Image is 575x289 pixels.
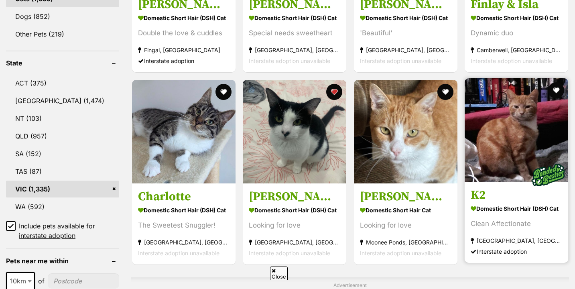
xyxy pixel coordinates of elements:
[6,198,119,215] a: WA (592)
[138,204,230,216] strong: Domestic Short Hair (DSH) Cat
[270,267,288,281] span: Close
[6,181,119,197] a: VIC (1,335)
[6,75,119,92] a: ACT (375)
[471,187,562,203] h3: K2
[465,181,568,263] a: K2 Domestic Short Hair (DSH) Cat Clean Affectionate [GEOGRAPHIC_DATA], [GEOGRAPHIC_DATA] Intersta...
[6,163,119,180] a: TAS (87)
[48,273,119,289] input: postcode
[138,220,230,231] div: The Sweetest Snuggler!
[471,28,562,39] div: Dynamic duo
[19,221,119,240] span: Include pets available for interstate adoption
[243,183,346,265] a: [PERSON_NAME] Domestic Short Hair (DSH) Cat Looking for love [GEOGRAPHIC_DATA], [GEOGRAPHIC_DATA]...
[326,84,342,100] button: favourite
[528,155,568,195] img: bonded besties
[360,204,451,216] strong: Domestic Short Hair Cat
[6,221,119,240] a: Include pets available for interstate adoption
[138,12,230,24] strong: Domestic Short Hair (DSH) Cat
[249,12,340,24] strong: Domestic Short Hair (DSH) Cat
[437,84,453,100] button: favourite
[465,78,568,182] img: K2 - Domestic Short Hair (DSH) Cat
[360,220,451,231] div: Looking for love
[548,82,564,98] button: favourite
[132,80,236,183] img: Charlotte - Domestic Short Hair (DSH) Cat
[354,80,457,183] img: Pedro - Domestic Short Hair Cat
[354,183,457,265] a: [PERSON_NAME] Domestic Short Hair Cat Looking for love Moonee Ponds, [GEOGRAPHIC_DATA] Interstate...
[249,204,340,216] strong: Domestic Short Hair (DSH) Cat
[471,203,562,214] strong: Domestic Short Hair (DSH) Cat
[6,26,119,43] a: Other Pets (219)
[360,237,451,248] strong: Moonee Ponds, [GEOGRAPHIC_DATA]
[38,276,45,286] span: of
[138,237,230,248] strong: [GEOGRAPHIC_DATA], [GEOGRAPHIC_DATA]
[360,12,451,24] strong: Domestic Short Hair (DSH) Cat
[6,59,119,67] header: State
[249,45,340,55] strong: [GEOGRAPHIC_DATA], [GEOGRAPHIC_DATA]
[132,183,236,265] a: Charlotte Domestic Short Hair (DSH) Cat The Sweetest Snuggler! [GEOGRAPHIC_DATA], [GEOGRAPHIC_DAT...
[6,92,119,109] a: [GEOGRAPHIC_DATA] (1,474)
[138,55,230,66] div: Interstate adoption
[249,28,340,39] div: Special needs sweetheart
[287,285,288,285] iframe: Advertisement
[249,57,330,64] span: Interstate adoption unavailable
[471,235,562,246] strong: [GEOGRAPHIC_DATA], [GEOGRAPHIC_DATA]
[6,128,119,144] a: QLD (957)
[471,12,562,24] strong: Domestic Short Hair (DSH) Cat
[243,80,346,183] img: Mollie - Domestic Short Hair (DSH) Cat
[7,275,34,287] span: 10km
[249,250,330,256] span: Interstate adoption unavailable
[138,45,230,55] strong: Fingal, [GEOGRAPHIC_DATA]
[360,28,451,39] div: 'Beautiful'
[249,237,340,248] strong: [GEOGRAPHIC_DATA], [GEOGRAPHIC_DATA]
[6,145,119,162] a: SA (152)
[6,257,119,265] header: Pets near me within
[360,45,451,55] strong: [GEOGRAPHIC_DATA], [GEOGRAPHIC_DATA]
[138,189,230,204] h3: Charlotte
[215,84,231,100] button: favourite
[6,8,119,25] a: Dogs (852)
[138,28,230,39] div: Double the love & cuddles
[360,57,441,64] span: Interstate adoption unavailable
[471,57,552,64] span: Interstate adoption unavailable
[6,110,119,127] a: NT (103)
[471,246,562,257] div: Interstate adoption
[249,189,340,204] h3: [PERSON_NAME]
[138,250,219,256] span: Interstate adoption unavailable
[471,218,562,229] div: Clean Affectionate
[471,45,562,55] strong: Camberwell, [GEOGRAPHIC_DATA]
[360,250,441,256] span: Interstate adoption unavailable
[360,189,451,204] h3: [PERSON_NAME]
[249,220,340,231] div: Looking for love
